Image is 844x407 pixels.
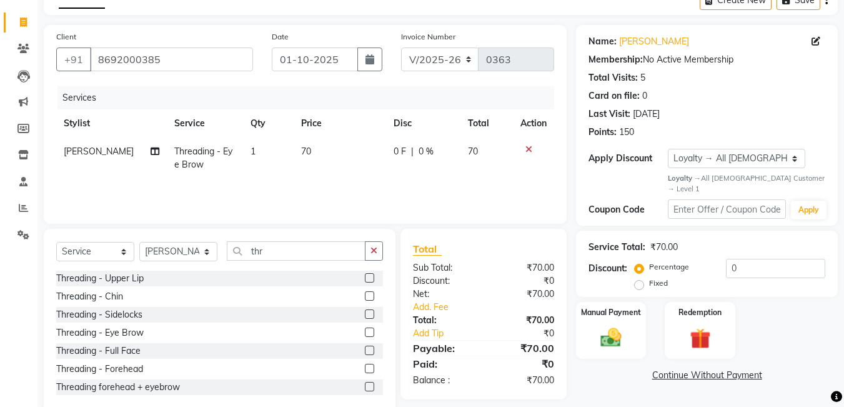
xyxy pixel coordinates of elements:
div: Membership: [588,53,643,66]
div: Discount: [588,262,627,275]
th: Qty [243,109,294,138]
strong: Loyalty → [668,174,701,183]
div: Card on file: [588,89,640,103]
a: Add. Fee [404,301,563,314]
label: Date [272,31,289,43]
span: Total [413,243,442,256]
div: ₹70.00 [650,241,678,254]
div: 150 [619,126,634,139]
div: Paid: [404,356,484,371]
div: [DATE] [633,108,660,121]
div: Balance : [404,374,484,387]
a: Continue Without Payment [578,369,835,382]
span: 0 % [419,145,434,158]
div: Name: [588,35,617,48]
div: Discount: [404,274,484,288]
label: Client [56,31,76,43]
th: Price [294,109,386,138]
div: Threading forehead + eyebrow [56,381,180,394]
input: Search or Scan [227,241,365,261]
button: +91 [56,48,91,71]
div: 0 [642,89,647,103]
div: Total Visits: [588,71,638,84]
label: Percentage [649,261,689,273]
label: Fixed [649,278,668,289]
span: | [411,145,414,158]
div: ₹0 [484,356,563,371]
button: Apply [791,201,827,219]
div: Threading - Chin [56,290,123,303]
input: Search by Name/Mobile/Email/Code [90,48,253,71]
div: ₹70.00 [484,341,563,356]
div: Points: [588,126,617,139]
div: Threading - Upper Lip [56,272,144,285]
div: Service Total: [588,241,645,254]
label: Manual Payment [581,307,641,318]
th: Service [167,109,243,138]
span: 0 F [394,145,406,158]
img: _gift.svg [683,326,717,351]
th: Stylist [56,109,167,138]
div: ₹70.00 [484,314,563,327]
div: Threading - Eye Brow [56,326,144,339]
div: Threading - Full Face [56,344,141,358]
label: Invoice Number [401,31,455,43]
div: Coupon Code [588,203,667,216]
th: Total [460,109,514,138]
div: Last Visit: [588,108,630,121]
div: ₹70.00 [484,261,563,274]
div: 5 [640,71,645,84]
div: Threading - Forehead [56,363,143,376]
span: Threading - Eye Brow [174,146,232,170]
a: Add Tip [404,327,497,340]
label: Redemption [678,307,722,318]
span: [PERSON_NAME] [64,146,134,157]
div: Services [57,86,563,109]
img: _cash.svg [594,326,628,349]
div: No Active Membership [588,53,825,66]
div: Sub Total: [404,261,484,274]
span: 70 [301,146,311,157]
div: Total: [404,314,484,327]
div: Payable: [404,341,484,356]
div: ₹70.00 [484,374,563,387]
div: ₹0 [484,274,563,288]
a: [PERSON_NAME] [619,35,689,48]
div: All [DEMOGRAPHIC_DATA] Customer → Level 1 [668,173,825,194]
div: ₹0 [497,327,564,340]
div: Threading - Sidelocks [56,308,142,321]
div: Apply Discount [588,152,667,165]
span: 1 [251,146,256,157]
th: Action [513,109,554,138]
div: ₹70.00 [484,288,563,301]
th: Disc [386,109,460,138]
input: Enter Offer / Coupon Code [668,199,786,219]
div: Net: [404,288,484,301]
span: 70 [468,146,478,157]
